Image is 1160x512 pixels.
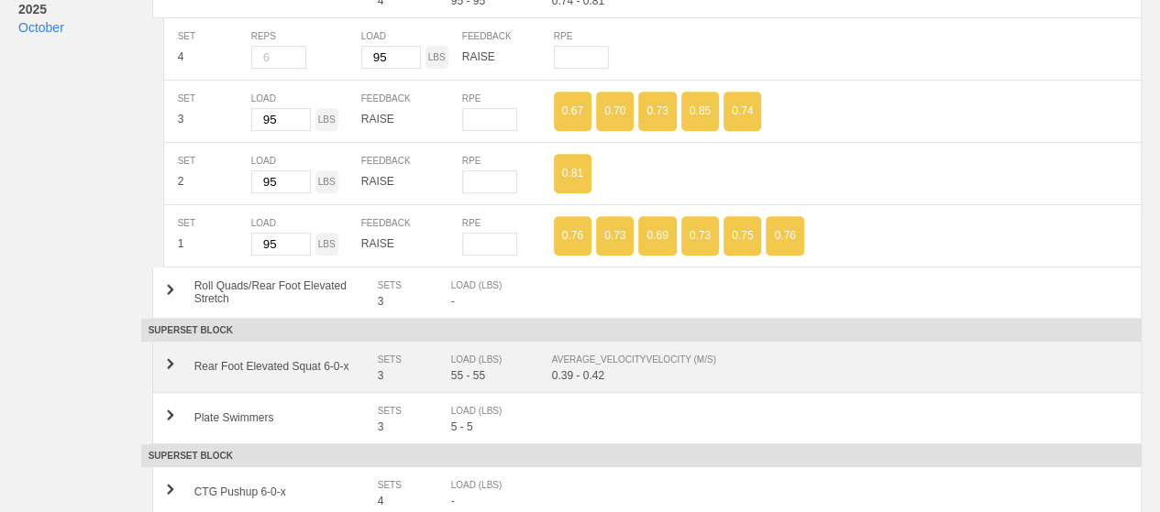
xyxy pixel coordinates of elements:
div: 0.69 [638,216,676,256]
div: SETS [378,351,433,369]
div: RAISE [361,233,462,256]
div: SETS [378,476,433,495]
div: LOAD [361,27,462,46]
div: 4 [378,495,451,507]
div: LOAD [251,214,361,233]
div: 5 - 5 [451,420,552,433]
div: RPE [554,27,1127,46]
div: RAISE [361,108,462,131]
div: - [451,295,552,308]
div: SET [178,214,251,233]
div: SET [178,152,251,170]
div: 0.75 [724,216,761,256]
div: 0.39 - 0.42 [552,369,1127,382]
div: SETS [378,277,433,295]
div: LOAD (LBS) [451,476,534,495]
div: SET [178,27,251,46]
div: 0.73 [638,92,676,131]
div: Rear Foot Elevated Squat 6-0-x [194,360,378,373]
div: RPE [462,214,554,233]
p: LBS [318,233,336,256]
div: SUPERSET BLOCK [141,319,1142,342]
div: LOAD [251,90,361,108]
div: LOAD (LBS) [451,402,534,420]
div: 55 - 55 [451,369,552,382]
div: 3 [378,295,451,308]
div: CTG Pushup 6-0-x [194,485,378,498]
div: LOAD [251,152,361,170]
div: 0.70 [596,92,634,131]
p: LBS [318,170,336,193]
div: 1 [178,233,251,256]
div: LOAD (LBS) [451,351,534,369]
div: RPE [462,90,554,108]
div: Plate Swimmers [194,411,378,424]
div: 0.85 [681,92,719,131]
div: October [18,18,141,37]
img: carrot_right.png [167,358,174,369]
p: LBS [428,46,446,69]
div: Roll Quads/Rear Foot Elevated Stretch [194,279,378,305]
img: carrot_right.png [167,409,174,420]
div: 2 [178,170,251,193]
div: FEEDBACK [462,27,554,46]
div: SETS [378,402,433,420]
div: 0.67 [554,92,591,131]
div: LOAD (LBS) [451,277,534,295]
div: 3 [378,420,451,433]
input: 6 [251,46,306,69]
iframe: Chat Widget [1068,424,1160,512]
img: carrot_right.png [167,484,174,495]
img: carrot_right.png [167,284,174,295]
p: LBS [318,108,336,131]
div: 0.76 [766,216,803,256]
div: 0.74 [724,92,761,131]
div: SUPERSET BLOCK [141,444,1142,467]
div: - [451,495,552,507]
div: REPS [251,27,361,46]
div: 3 [178,108,251,131]
div: AVERAGE_VELOCITY VELOCITY (M/S) [552,351,1109,369]
div: 4 [178,46,251,69]
div: RPE [462,152,554,170]
div: FEEDBACK [361,152,462,170]
div: 0.73 [681,216,719,256]
div: 3 [378,369,451,382]
div: 0.76 [554,216,591,256]
div: 0.81 [554,154,591,193]
div: SET [178,90,251,108]
div: FEEDBACK [361,90,462,108]
div: 0.73 [596,216,634,256]
div: RAISE [462,46,554,69]
div: FEEDBACK [361,214,462,233]
div: RAISE [361,170,462,193]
